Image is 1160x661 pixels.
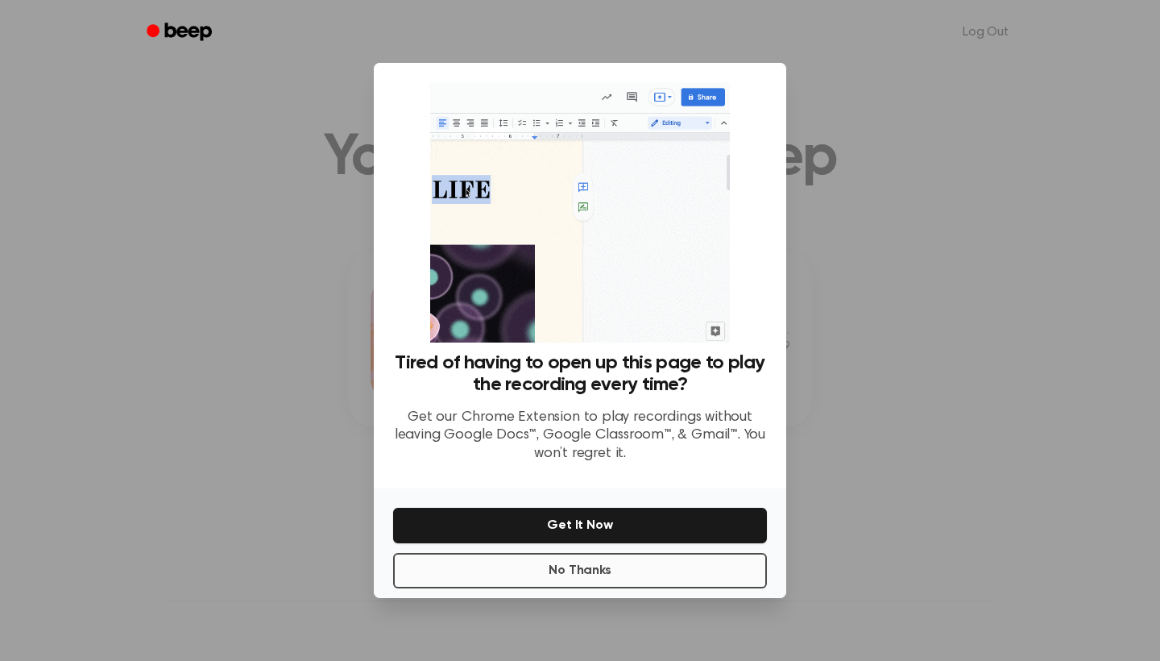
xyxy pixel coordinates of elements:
p: Get our Chrome Extension to play recordings without leaving Google Docs™, Google Classroom™, & Gm... [393,409,767,464]
button: Get It Now [393,508,767,543]
a: Beep [135,17,226,48]
a: Log Out [947,13,1025,52]
h3: Tired of having to open up this page to play the recording every time? [393,352,767,396]
img: Beep extension in action [430,82,729,343]
button: No Thanks [393,553,767,588]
